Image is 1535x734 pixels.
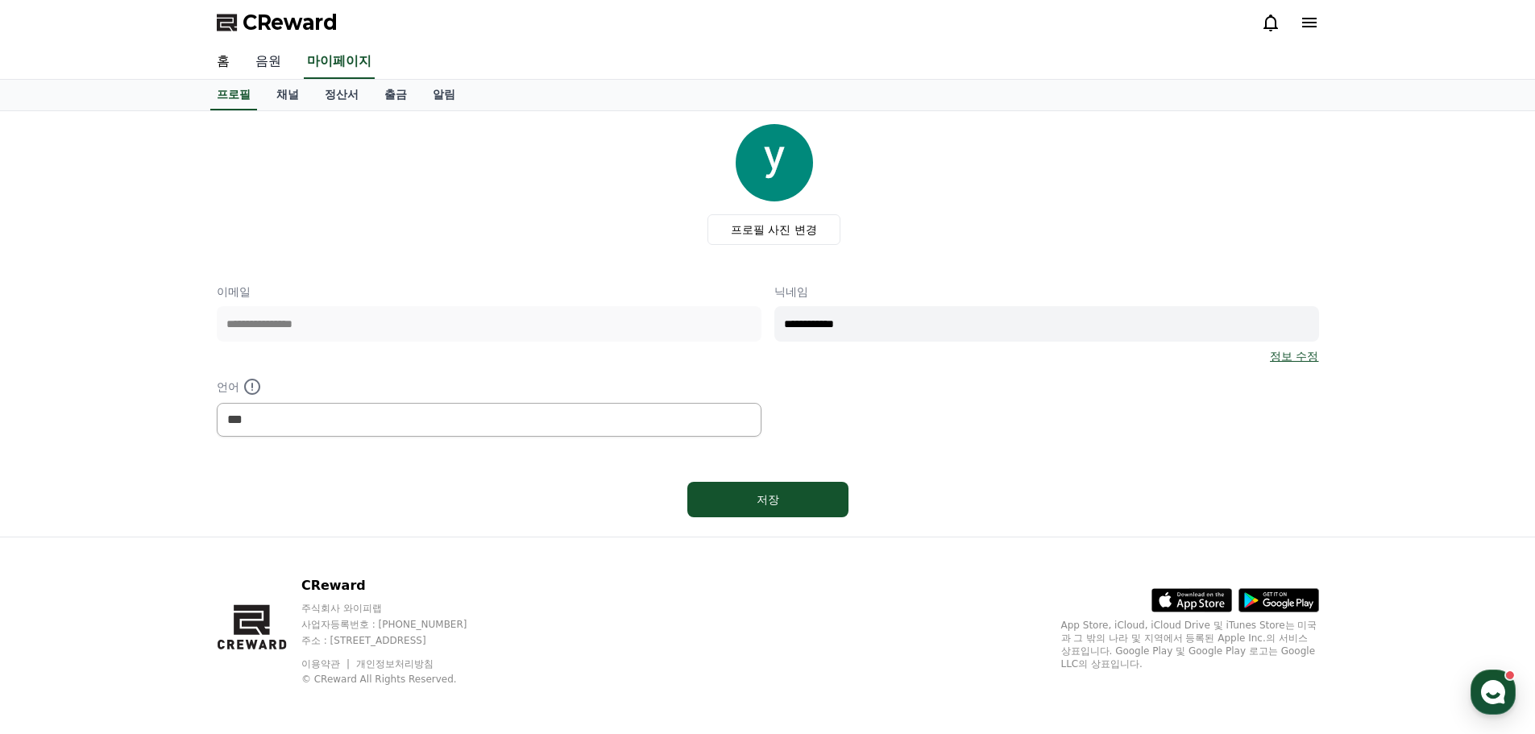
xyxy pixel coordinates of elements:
a: 프로필 [210,80,257,110]
a: 홈 [204,45,243,79]
p: © CReward All Rights Reserved. [301,673,498,686]
a: 알림 [420,80,468,110]
a: 정보 수정 [1270,348,1318,364]
a: 출금 [371,80,420,110]
button: 저장 [687,482,848,517]
a: 정산서 [312,80,371,110]
p: 주식회사 와이피랩 [301,602,498,615]
div: 저장 [720,491,816,508]
span: 설정 [249,535,268,548]
p: 이메일 [217,284,761,300]
p: 언어 [217,377,761,396]
a: 대화 [106,511,208,551]
span: CReward [243,10,338,35]
a: 개인정보처리방침 [356,658,434,670]
span: 홈 [51,535,60,548]
p: 닉네임 [774,284,1319,300]
a: 마이페이지 [304,45,375,79]
a: CReward [217,10,338,35]
img: profile_image [736,124,813,201]
p: CReward [301,576,498,595]
a: 홈 [5,511,106,551]
p: App Store, iCloud, iCloud Drive 및 iTunes Store는 미국과 그 밖의 나라 및 지역에서 등록된 Apple Inc.의 서비스 상표입니다. Goo... [1061,619,1319,670]
a: 이용약관 [301,658,352,670]
a: 설정 [208,511,309,551]
p: 주소 : [STREET_ADDRESS] [301,634,498,647]
a: 채널 [263,80,312,110]
span: 대화 [147,536,167,549]
a: 음원 [243,45,294,79]
label: 프로필 사진 변경 [707,214,840,245]
p: 사업자등록번호 : [PHONE_NUMBER] [301,618,498,631]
